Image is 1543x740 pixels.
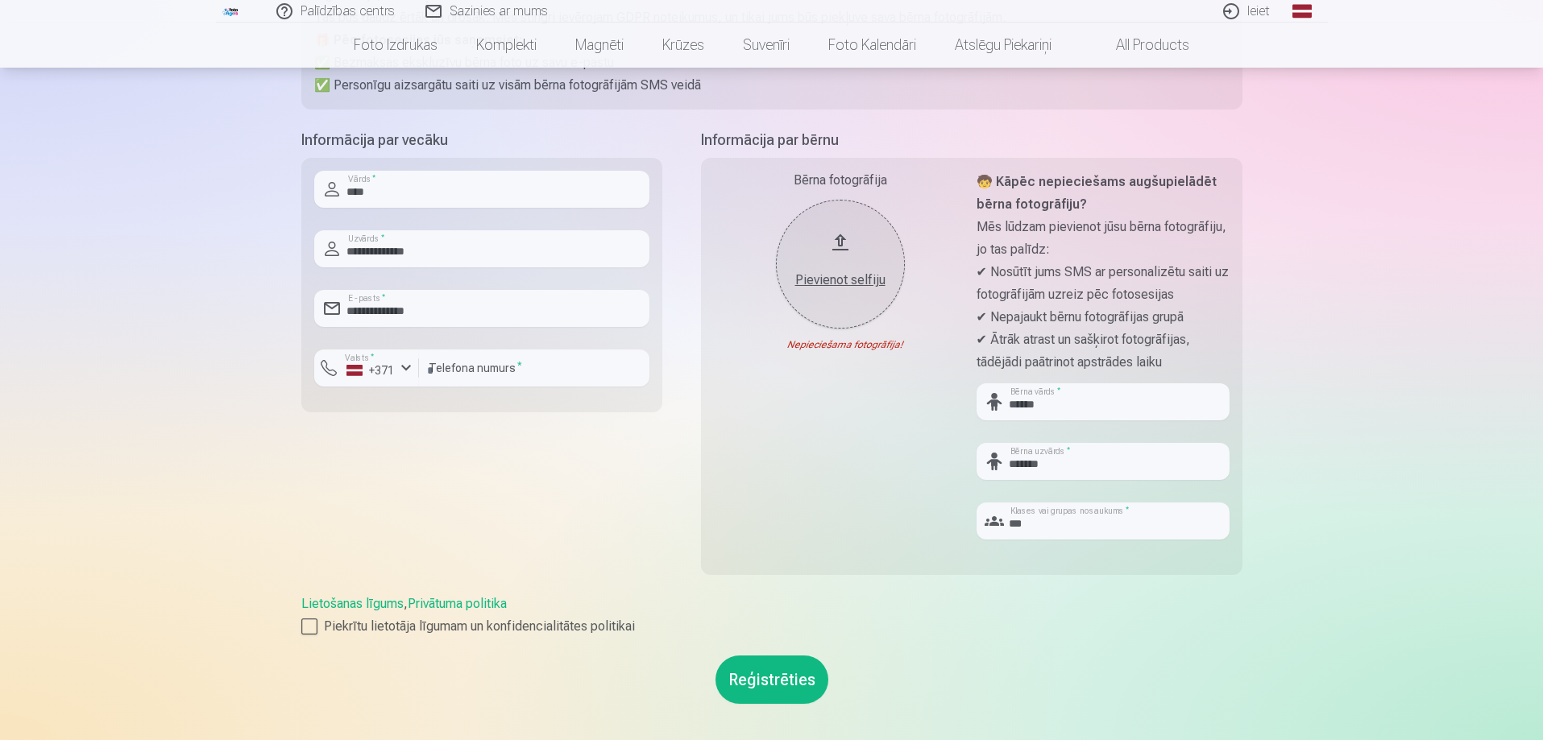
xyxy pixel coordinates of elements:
[977,306,1230,329] p: ✔ Nepajaukt bērnu fotogrāfijas grupā
[935,23,1071,68] a: Atslēgu piekariņi
[792,271,889,290] div: Pievienot selfiju
[809,23,935,68] a: Foto kalendāri
[346,362,395,378] div: +371
[301,594,1242,636] div: ,
[977,174,1217,212] strong: 🧒 Kāpēc nepieciešams augšupielādēt bērna fotogrāfiju?
[776,200,905,329] button: Pievienot selfiju
[340,352,380,364] label: Valsts
[556,23,643,68] a: Magnēti
[714,171,967,190] div: Bērna fotogrāfija
[643,23,724,68] a: Krūzes
[314,74,1230,97] p: ✅ Personīgu aizsargātu saiti uz visām bērna fotogrāfijām SMS veidā
[977,261,1230,306] p: ✔ Nosūtīt jums SMS ar personalizētu saiti uz fotogrāfijām uzreiz pēc fotosesijas
[701,129,1242,151] h5: Informācija par bērnu
[222,6,240,16] img: /fa1
[301,617,1242,636] label: Piekrītu lietotāja līgumam un konfidencialitātes politikai
[301,596,404,611] a: Lietošanas līgums
[1071,23,1209,68] a: All products
[724,23,809,68] a: Suvenīri
[457,23,556,68] a: Komplekti
[314,349,419,387] button: Valsts*+371
[716,655,828,704] button: Reģistrēties
[977,216,1230,261] p: Mēs lūdzam pievienot jūsu bērna fotogrāfiju, jo tas palīdz:
[334,23,457,68] a: Foto izdrukas
[301,129,662,151] h5: Informācija par vecāku
[977,329,1230,374] p: ✔ Ātrāk atrast un sašķirot fotogrāfijas, tādējādi paātrinot apstrādes laiku
[714,338,967,351] div: Nepieciešama fotogrāfija!
[408,596,507,611] a: Privātuma politika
